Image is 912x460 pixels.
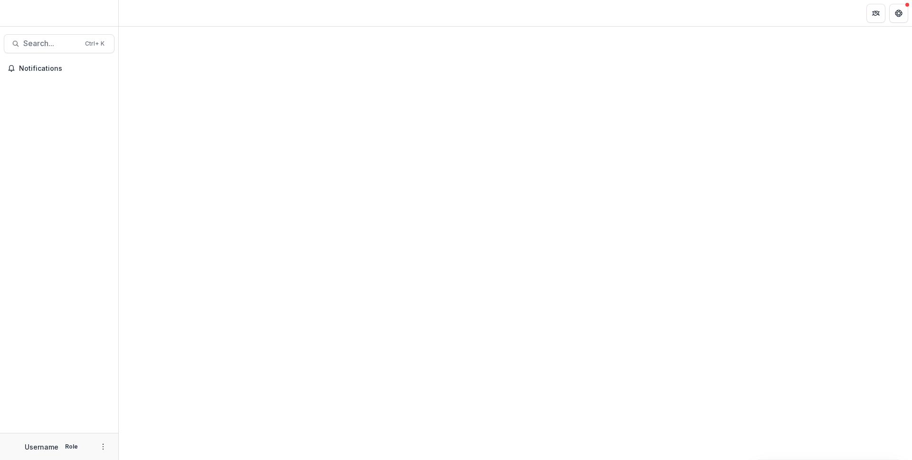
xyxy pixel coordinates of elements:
p: Role [62,442,81,451]
div: Ctrl + K [83,38,106,49]
button: Search... [4,34,114,53]
button: More [97,441,109,452]
span: Notifications [19,65,111,73]
button: Get Help [889,4,908,23]
button: Notifications [4,61,114,76]
button: Partners [866,4,885,23]
span: Search... [23,39,79,48]
p: Username [25,442,58,452]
